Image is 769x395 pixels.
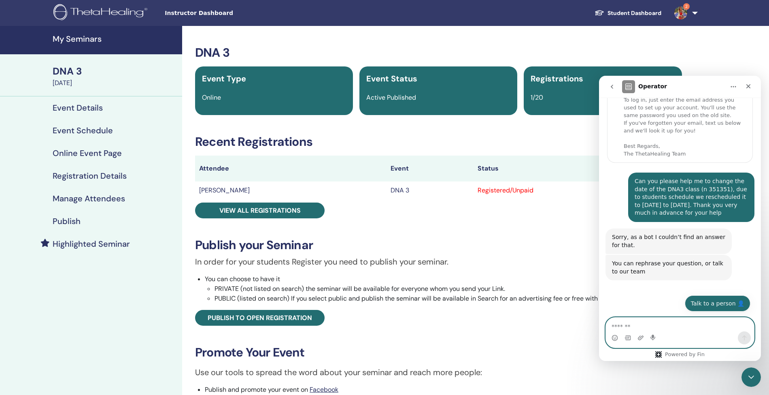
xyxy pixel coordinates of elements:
iframe: Intercom live chat [599,76,761,361]
img: default.jpg [674,6,687,19]
p: In order for your students Register you need to publish your seminar. [195,256,682,268]
h3: Publish your Seminar [195,238,682,252]
span: Event Type [202,73,246,84]
span: Active Published [366,93,416,102]
span: Registrations [531,73,583,84]
iframe: Intercom live chat [741,367,761,387]
td: [PERSON_NAME] [195,181,387,199]
div: DNA 3 [53,64,177,78]
h3: Promote Your Event [195,345,682,360]
h4: Event Schedule [53,126,113,135]
a: Student Dashboard [588,6,668,21]
h4: Highlighted Seminar [53,239,130,249]
h4: Registration Details [53,171,127,181]
li: PUBLIC (listed on search) If you select public and publish the seminar will be available in Searc... [215,294,682,303]
span: Online [202,93,221,102]
span: 1/20 [531,93,543,102]
h4: Online Event Page [53,148,122,158]
a: Facebook [310,385,338,394]
img: logo.png [53,4,150,22]
th: Event [387,156,474,181]
span: 2 [683,3,690,10]
td: DNA 3 [387,181,474,199]
h3: DNA 3 [195,45,682,60]
h4: Publish [53,216,81,226]
th: Attendee [195,156,387,181]
div: Registered/Unpaid [478,186,678,195]
span: Publish to open registration [208,314,312,322]
span: View all registrations [219,206,301,215]
th: Status [474,156,682,181]
li: Publish and promote your event on [205,385,682,395]
li: PRIVATE (not listed on search) the seminar will be available for everyone whom you send your Link. [215,284,682,294]
p: Use our tools to spread the word about your seminar and reach more people: [195,366,682,378]
img: graduation-cap-white.svg [595,9,604,16]
a: View all registrations [195,203,325,218]
h3: Recent Registrations [195,135,682,149]
span: Instructor Dashboard [165,9,286,17]
li: You can choose to have it [205,274,682,303]
a: Publish to open registration [195,310,325,326]
h4: Event Details [53,103,103,113]
div: [DATE] [53,78,177,88]
h4: My Seminars [53,34,177,44]
span: Event Status [366,73,417,84]
h4: Manage Attendees [53,194,125,203]
a: DNA 3[DATE] [48,64,182,88]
